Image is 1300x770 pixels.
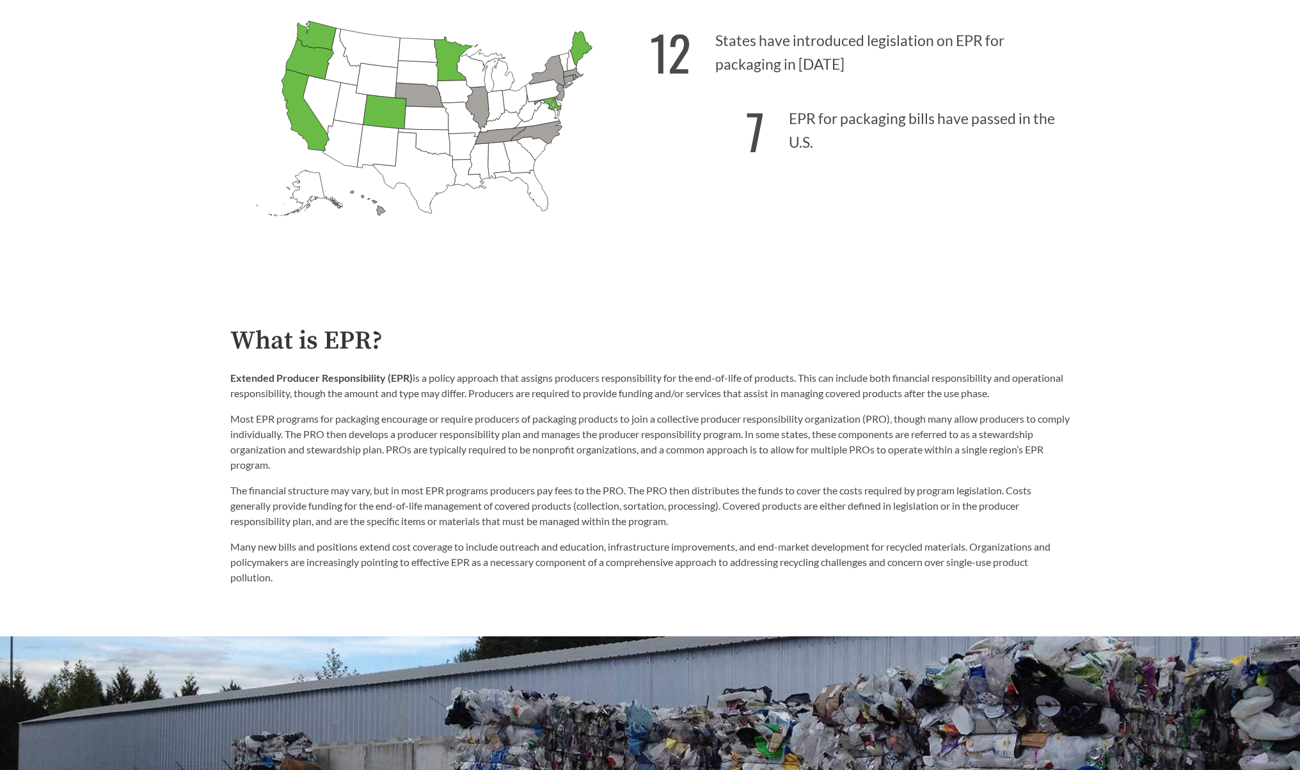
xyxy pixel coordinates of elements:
[230,372,413,384] strong: Extended Producer Responsibility (EPR)
[230,411,1070,473] p: Most EPR programs for packaging encourage or require producers of packaging products to join a co...
[230,327,1070,356] h2: What is EPR?
[650,17,691,88] strong: 12
[230,483,1070,529] p: The financial structure may vary, but in most EPR programs producers pay fees to the PRO. The PRO...
[746,95,765,166] strong: 7
[230,370,1070,401] p: is a policy approach that assigns producers responsibility for the end-of-life of products. This ...
[230,539,1070,585] p: Many new bills and positions extend cost coverage to include outreach and education, infrastructu...
[650,88,1070,166] p: EPR for packaging bills have passed in the U.S.
[650,10,1070,88] p: States have introduced legislation on EPR for packaging in [DATE]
